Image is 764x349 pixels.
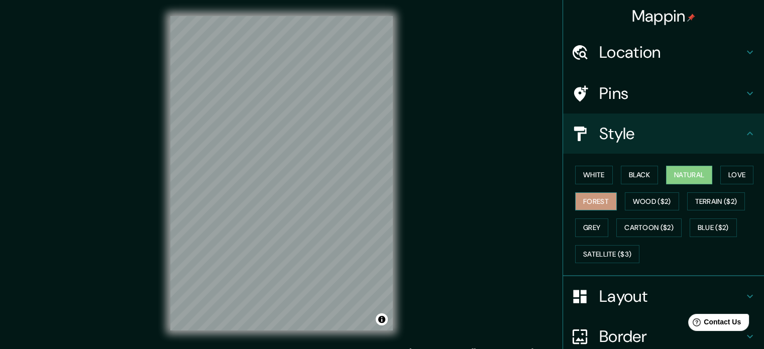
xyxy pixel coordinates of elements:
[599,326,744,346] h4: Border
[687,192,745,211] button: Terrain ($2)
[376,313,388,325] button: Toggle attribution
[575,218,608,237] button: Grey
[563,276,764,316] div: Layout
[687,14,695,22] img: pin-icon.png
[599,42,744,62] h4: Location
[599,83,744,103] h4: Pins
[621,166,659,184] button: Black
[632,6,696,26] h4: Mappin
[575,192,617,211] button: Forest
[720,166,753,184] button: Love
[675,310,753,338] iframe: Help widget launcher
[563,73,764,113] div: Pins
[599,124,744,144] h4: Style
[563,32,764,72] div: Location
[625,192,679,211] button: Wood ($2)
[616,218,682,237] button: Cartoon ($2)
[575,166,613,184] button: White
[170,16,393,330] canvas: Map
[666,166,712,184] button: Natural
[599,286,744,306] h4: Layout
[690,218,737,237] button: Blue ($2)
[563,113,764,154] div: Style
[575,245,639,264] button: Satellite ($3)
